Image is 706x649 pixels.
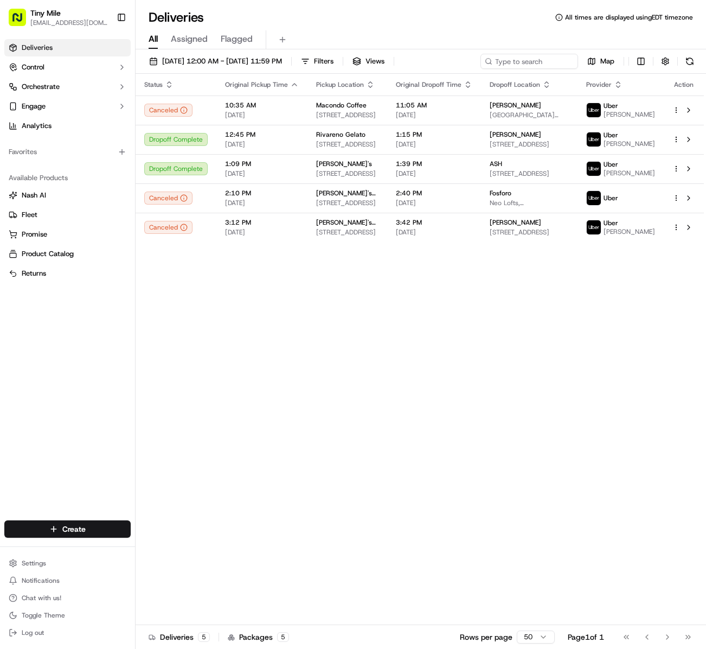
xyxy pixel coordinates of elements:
span: [PERSON_NAME] [490,101,541,110]
button: [EMAIL_ADDRESS][DOMAIN_NAME] [30,18,108,27]
span: 1:09 PM [225,160,299,168]
a: Deliveries [4,39,131,56]
span: [PERSON_NAME] [604,169,655,177]
h1: Deliveries [149,9,204,26]
button: Nash AI [4,187,131,204]
span: Original Pickup Time [225,80,288,89]
span: All times are displayed using EDT timezone [565,13,693,22]
span: 2:40 PM [396,189,472,198]
span: [STREET_ADDRESS] [490,228,569,237]
span: [DATE] [225,169,299,178]
span: [PERSON_NAME] [604,227,655,236]
span: Uber [604,131,618,139]
span: [STREET_ADDRESS] [316,228,378,237]
button: Create [4,520,131,538]
button: Views [348,54,389,69]
span: Map [600,56,614,66]
button: Tiny Mile[EMAIL_ADDRESS][DOMAIN_NAME] [4,4,112,30]
span: 3:42 PM [396,218,472,227]
a: Nash AI [9,190,126,200]
button: Tiny Mile [30,8,61,18]
span: [DATE] [225,111,299,119]
span: 11:05 AM [396,101,472,110]
button: Log out [4,625,131,640]
span: [DATE] [225,228,299,237]
button: Canceled [144,221,192,234]
span: [STREET_ADDRESS] [490,140,569,149]
button: Fleet [4,206,131,224]
img: uber-new-logo.jpeg [587,162,601,176]
span: [PERSON_NAME] [604,110,655,119]
span: Fleet [22,210,37,220]
div: Page 1 of 1 [568,632,604,642]
div: Favorites [4,143,131,161]
span: Uber [604,160,618,169]
span: 10:35 AM [225,101,299,110]
span: 12:45 PM [225,130,299,139]
img: uber-new-logo.jpeg [587,191,601,205]
span: [PERSON_NAME] [490,130,541,139]
span: Product Catalog [22,249,74,259]
button: Map [582,54,619,69]
img: uber-new-logo.jpeg [587,132,601,147]
span: Fosforo [490,189,511,198]
span: Rivareno Gelato [316,130,365,139]
span: Assigned [171,33,208,46]
span: [PERSON_NAME] [490,218,541,227]
a: Returns [9,269,126,278]
button: Chat with us! [4,590,131,606]
span: [DATE] [396,228,472,237]
span: ASH [490,160,502,168]
span: [STREET_ADDRESS] [316,199,378,207]
span: [STREET_ADDRESS] [316,169,378,178]
span: 3:12 PM [225,218,299,227]
button: Canceled [144,192,192,205]
span: Create [62,524,86,535]
span: Analytics [22,121,52,131]
span: 1:39 PM [396,160,472,168]
span: Uber [604,101,618,110]
img: uber-new-logo.jpeg [587,103,601,117]
span: Original Dropoff Time [396,80,461,89]
span: Orchestrate [22,82,60,92]
span: Filters [314,56,333,66]
span: [STREET_ADDRESS] [490,169,569,178]
span: Settings [22,559,46,568]
input: Type to search [480,54,578,69]
span: [DATE] [396,140,472,149]
span: Returns [22,269,46,278]
span: [DATE] 12:00 AM - [DATE] 11:59 PM [162,56,282,66]
button: Canceled [144,104,192,117]
a: Fleet [9,210,126,220]
button: [DATE] 12:00 AM - [DATE] 11:59 PM [144,54,287,69]
span: [STREET_ADDRESS] [316,111,378,119]
span: All [149,33,158,46]
span: Deliveries [22,43,53,53]
span: Status [144,80,163,89]
button: Notifications [4,573,131,588]
span: [PERSON_NAME] [604,139,655,148]
span: 1:15 PM [396,130,472,139]
span: Pickup Location [316,80,364,89]
div: 5 [198,632,210,642]
span: Nash AI [22,190,46,200]
span: Control [22,62,44,72]
button: Refresh [682,54,697,69]
span: Promise [22,230,47,239]
span: Chat with us! [22,594,61,602]
span: Engage [22,101,46,111]
a: Promise [9,230,126,239]
span: Dropoff Location [490,80,540,89]
span: Neo Lofts, [STREET_ADDRESS] [490,199,569,207]
div: Action [672,80,695,89]
div: Available Products [4,169,131,187]
span: [DATE] [396,169,472,178]
p: Rows per page [460,632,512,642]
button: Product Catalog [4,245,131,263]
a: Product Catalog [9,249,126,259]
span: Flagged [221,33,253,46]
div: Deliveries [149,632,210,642]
